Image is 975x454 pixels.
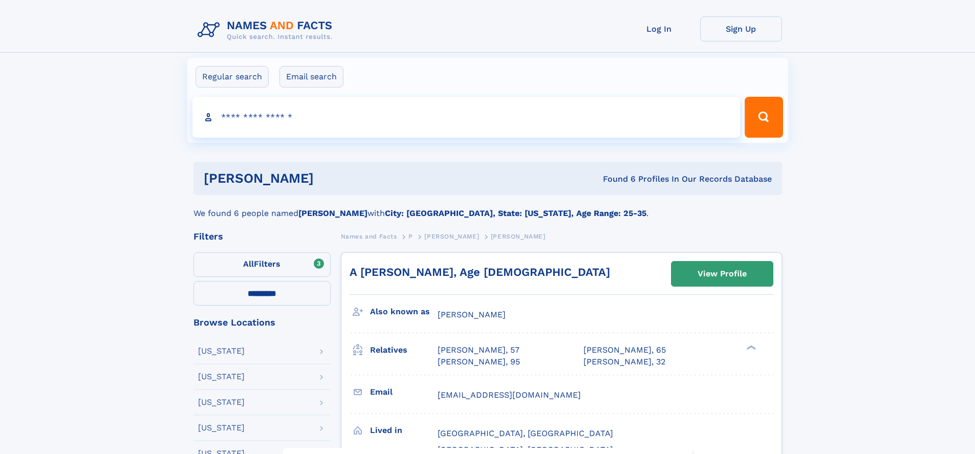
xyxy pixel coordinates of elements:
h1: [PERSON_NAME] [204,172,459,185]
span: [PERSON_NAME] [438,310,506,319]
button: Search Button [745,97,783,138]
a: [PERSON_NAME], 95 [438,356,520,367]
h3: Relatives [370,341,438,359]
a: Sign Up [700,16,782,41]
h3: Lived in [370,422,438,439]
b: City: [GEOGRAPHIC_DATA], State: [US_STATE], Age Range: 25-35 [385,208,646,218]
div: ❯ [744,344,756,351]
label: Regular search [196,66,269,88]
a: Names and Facts [341,230,397,243]
label: Email search [279,66,343,88]
h3: Email [370,383,438,401]
div: [US_STATE] [198,373,245,381]
div: Filters [193,232,331,241]
span: All [243,259,254,269]
a: [PERSON_NAME], 32 [583,356,665,367]
div: [US_STATE] [198,398,245,406]
span: [PERSON_NAME] [491,233,546,240]
a: Log In [618,16,700,41]
span: [EMAIL_ADDRESS][DOMAIN_NAME] [438,390,581,400]
a: P [408,230,413,243]
span: [GEOGRAPHIC_DATA], [GEOGRAPHIC_DATA] [438,428,613,438]
div: [US_STATE] [198,424,245,432]
div: [US_STATE] [198,347,245,355]
div: We found 6 people named with . [193,195,782,220]
div: Found 6 Profiles In Our Records Database [458,174,772,185]
a: [PERSON_NAME], 57 [438,344,519,356]
input: search input [192,97,741,138]
div: Browse Locations [193,318,331,327]
a: View Profile [671,262,773,286]
span: [PERSON_NAME] [424,233,479,240]
a: [PERSON_NAME] [424,230,479,243]
div: View Profile [698,262,747,286]
span: P [408,233,413,240]
img: Logo Names and Facts [193,16,341,44]
b: [PERSON_NAME] [298,208,367,218]
h3: Also known as [370,303,438,320]
a: [PERSON_NAME], 65 [583,344,666,356]
label: Filters [193,252,331,277]
a: A [PERSON_NAME], Age [DEMOGRAPHIC_DATA] [350,266,610,278]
